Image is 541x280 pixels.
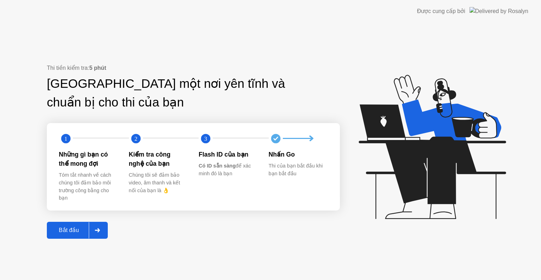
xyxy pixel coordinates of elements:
div: Kiểm tra công nghệ của bạn [129,150,188,169]
div: Được cung cấp bởi [417,7,465,16]
div: Thi của bạn bắt đầu khi bạn bắt đầu [269,162,328,177]
img: Delivered by Rosalyn [470,7,528,15]
text: 1 [64,135,67,142]
button: Bắt đầu [47,222,108,239]
div: [GEOGRAPHIC_DATA] một nơi yên tĩnh và chuẩn bị cho thi của bạn [47,74,295,112]
b: 5 phút [89,65,106,71]
div: Thi tiền kiểm tra: [47,64,340,72]
text: 2 [134,135,137,142]
div: Bắt đầu [49,227,89,233]
div: Flash ID của bạn [199,150,257,159]
b: Có ID sẵn sàng [199,163,236,169]
div: để xác minh đó là bạn [199,162,257,177]
div: Nhấn Go [269,150,328,159]
div: Chúng tôi sẽ đảm bảo video, âm thanh và kết nối của bạn là 👌 [129,171,188,194]
div: Tóm tắt nhanh về cách chúng tôi đảm bảo môi trường công bằng cho bạn [59,171,118,202]
div: Những gì bạn có thể mong đợi [59,150,118,169]
text: 3 [204,135,207,142]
